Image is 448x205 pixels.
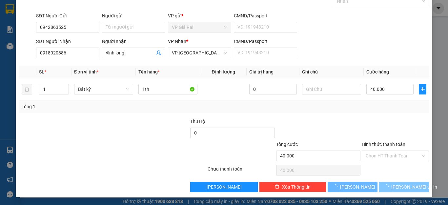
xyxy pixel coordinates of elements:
span: Giá trị hàng [249,69,274,74]
button: deleteXóa Thông tin [259,182,326,192]
span: Bất kỳ [78,84,129,94]
span: VP Giá Rai [172,22,227,32]
span: Thu Hộ [190,119,205,124]
span: VP Sài Gòn [172,48,227,58]
div: VP gửi [168,12,231,19]
span: VP Nhận [168,39,186,44]
button: delete [22,84,32,94]
input: Ghi Chú [302,84,361,94]
div: Chưa thanh toán [207,165,275,177]
span: loading [384,184,391,189]
span: delete [275,184,279,190]
div: Người gửi [102,12,165,19]
button: [PERSON_NAME] [190,182,257,192]
span: [PERSON_NAME] [340,183,375,191]
span: [PERSON_NAME] [207,183,242,191]
button: [PERSON_NAME] và In [379,182,429,192]
button: [PERSON_NAME] [328,182,378,192]
div: SĐT Người Gửi [36,12,99,19]
span: loading [333,184,340,189]
div: SĐT Người Nhận [36,38,99,45]
label: Hình thức thanh toán [362,142,405,147]
span: [PERSON_NAME] và In [391,183,437,191]
div: CMND/Passport [234,12,297,19]
span: Định lượng [212,69,235,74]
span: Xóa Thông tin [282,183,311,191]
span: Tên hàng [138,69,160,74]
input: 0 [249,84,296,94]
th: Ghi chú [299,66,364,78]
input: VD: Bàn, Ghế [138,84,197,94]
div: CMND/Passport [234,38,297,45]
button: plus [419,84,426,94]
span: user-add [156,50,161,55]
span: plus [419,87,426,92]
span: Tổng cước [276,142,298,147]
span: SL [39,69,44,74]
div: Tổng: 1 [22,103,173,110]
span: Cước hàng [366,69,389,74]
div: Người nhận [102,38,165,45]
span: Đơn vị tính [74,69,99,74]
